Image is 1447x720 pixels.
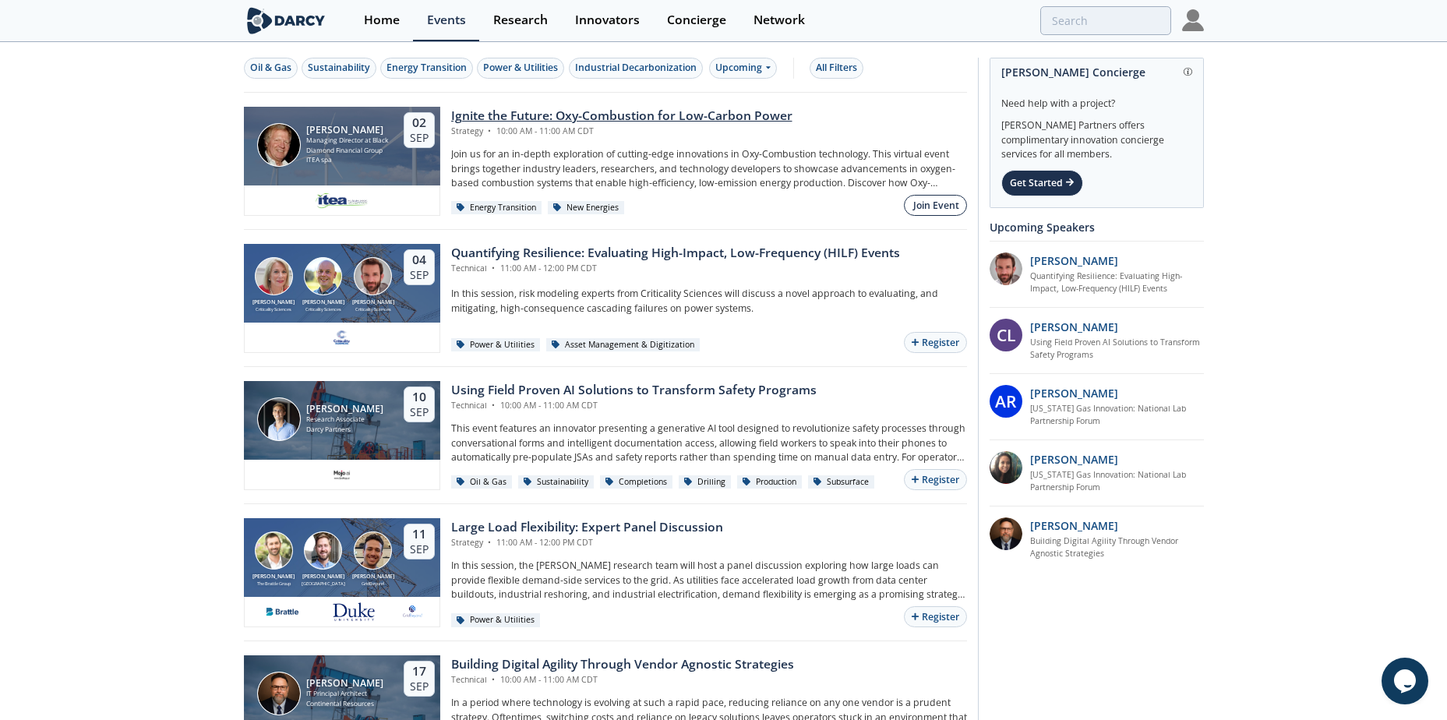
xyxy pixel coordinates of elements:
[808,475,875,489] div: Subsurface
[1184,68,1192,76] img: information.svg
[451,287,967,316] p: In this session, risk modeling experts from Criticality Sciences will discuss a novel approach to...
[810,58,863,79] button: All Filters
[904,195,966,216] button: Join Event
[485,537,494,548] span: •
[451,613,541,627] div: Power & Utilities
[990,385,1022,418] div: AR
[1030,535,1204,560] a: Building Digital Agility Through Vendor Agnostic Strategies
[451,475,513,489] div: Oil & Gas
[257,397,301,441] img: Juan Mayol
[451,537,723,549] div: Strategy 11:00 AM - 12:00 PM CDT
[410,664,429,679] div: 17
[306,125,390,136] div: [PERSON_NAME]
[990,252,1022,285] img: 90f9c750-37bc-4a35-8c39-e7b0554cf0e9
[1030,385,1118,401] p: [PERSON_NAME]
[410,542,429,556] div: Sep
[348,306,398,312] div: Criticality Sciences
[249,581,299,587] div: The Brattle Group
[403,602,423,621] img: e8f39e9e-9f17-4b63-a8ed-a782f7c495e8
[575,61,697,75] div: Industrial Decarbonization
[364,14,400,26] div: Home
[257,672,301,715] img: Brian Morris
[816,61,857,75] div: All Filters
[348,298,398,307] div: [PERSON_NAME]
[1030,337,1204,362] a: Using Field Proven AI Solutions to Transform Safety Programs
[451,655,794,674] div: Building Digital Agility Through Vendor Agnostic Strategies
[386,61,467,75] div: Energy Transition
[1030,270,1204,295] a: Quantifying Resilience: Evaluating High-Impact, Low-Frequency (HILF) Events
[249,306,299,312] div: Criticality Sciences
[485,125,494,136] span: •
[1001,111,1192,162] div: [PERSON_NAME] Partners offers complimentary innovation concierge services for all members.
[244,381,967,490] a: Juan Mayol [PERSON_NAME] Research Associate Darcy Partners 10 Sep Using Field Proven AI Solutions...
[451,400,817,412] div: Technical 10:00 AM - 11:00 AM CDT
[667,14,726,26] div: Concierge
[410,131,429,145] div: Sep
[260,602,304,621] img: 1655224446716-descarga.png
[298,573,348,581] div: [PERSON_NAME]
[332,328,351,347] img: f59c13b7-8146-4c0f-b540-69d0cf6e4c34
[709,58,777,79] div: Upcoming
[304,531,342,570] img: Tyler Norris
[255,257,293,295] img: Susan Ginsburg
[304,257,342,295] img: Ben Ruddell
[990,319,1022,351] div: CL
[410,115,429,131] div: 02
[451,559,967,602] p: In this session, the [PERSON_NAME] research team will host a panel discussion exploring how large...
[332,465,351,484] img: c99e3ca0-ae72-4bf9-a710-a645b1189d83
[1030,517,1118,534] p: [PERSON_NAME]
[904,332,966,353] button: Register
[244,244,967,353] a: Susan Ginsburg [PERSON_NAME] Criticality Sciences Ben Ruddell [PERSON_NAME] Criticality Sciences ...
[990,517,1022,550] img: 48404825-f0c3-46ee-9294-8fbfebb3d474
[1030,403,1204,428] a: [US_STATE] Gas Innovation: National Lab Partnership Forum
[600,475,673,489] div: Completions
[306,699,383,709] div: Continental Resources
[250,61,291,75] div: Oil & Gas
[489,674,498,685] span: •
[477,58,564,79] button: Power & Utilities
[244,518,967,627] a: Ryan Hledik [PERSON_NAME] The Brattle Group Tyler Norris [PERSON_NAME] [GEOGRAPHIC_DATA] Nick Gua...
[380,58,473,79] button: Energy Transition
[451,107,792,125] div: Ignite the Future: Oxy-Combustion for Low-Carbon Power
[410,390,429,405] div: 10
[489,263,498,274] span: •
[1030,469,1204,494] a: [US_STATE] Gas Innovation: National Lab Partnership Forum
[306,404,383,415] div: [PERSON_NAME]
[331,602,375,621] img: 41db60a0-fe07-4137-8ca6-021fe481c7d5
[451,125,792,138] div: Strategy 10:00 AM - 11:00 AM CDT
[493,14,548,26] div: Research
[427,14,466,26] div: Events
[306,678,383,689] div: [PERSON_NAME]
[308,61,370,75] div: Sustainability
[410,268,429,282] div: Sep
[257,123,301,167] img: Patrick Imeson
[546,338,701,352] div: Asset Management & Digitization
[1040,6,1171,35] input: Advanced Search
[1030,252,1118,269] p: [PERSON_NAME]
[410,252,429,268] div: 04
[548,201,625,215] div: New Energies
[753,14,805,26] div: Network
[451,201,542,215] div: Energy Transition
[451,381,817,400] div: Using Field Proven AI Solutions to Transform Safety Programs
[451,147,967,190] p: Join us for an in-depth exploration of cutting-edge innovations in Oxy-Combustion technology. Thi...
[451,518,723,537] div: Large Load Flexibility: Expert Panel Discussion
[315,191,369,210] img: e2203200-5b7a-4eed-a60e-128142053302
[354,257,392,295] img: Ross Dakin
[354,531,392,570] img: Nick Guay
[306,415,383,425] div: Research Associate
[569,58,703,79] button: Industrial Decarbonization
[990,214,1204,241] div: Upcoming Speakers
[244,107,967,216] a: Patrick Imeson [PERSON_NAME] Managing Director at Black Diamond Financial Group ITEA spa 02 Sep I...
[348,581,398,587] div: GridBeyond
[518,475,595,489] div: Sustainability
[451,422,967,464] p: This event features an innovator presenting a generative AI tool designed to revolutionize safety...
[451,674,794,686] div: Technical 10:00 AM - 11:00 AM CDT
[913,199,959,213] div: Join Event
[737,475,803,489] div: Production
[306,155,390,165] div: ITEA spa
[489,400,498,411] span: •
[249,298,299,307] div: [PERSON_NAME]
[410,679,429,694] div: Sep
[451,244,900,263] div: Quantifying Resilience: Evaluating High-Impact, Low-Frequency (HILF) Events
